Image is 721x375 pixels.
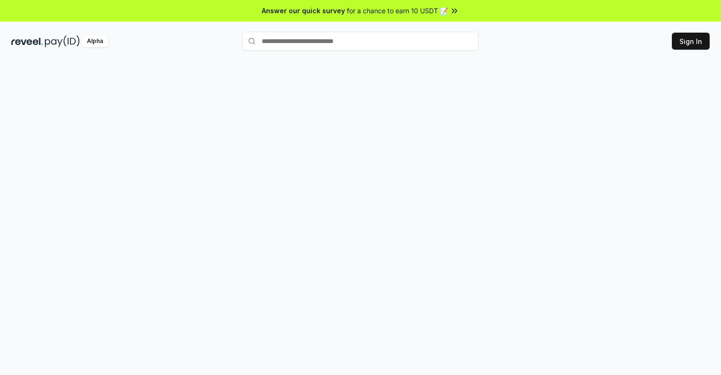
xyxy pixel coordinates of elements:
[11,35,43,47] img: reveel_dark
[347,6,448,16] span: for a chance to earn 10 USDT 📝
[82,35,108,47] div: Alpha
[262,6,345,16] span: Answer our quick survey
[672,33,710,50] button: Sign In
[45,35,80,47] img: pay_id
